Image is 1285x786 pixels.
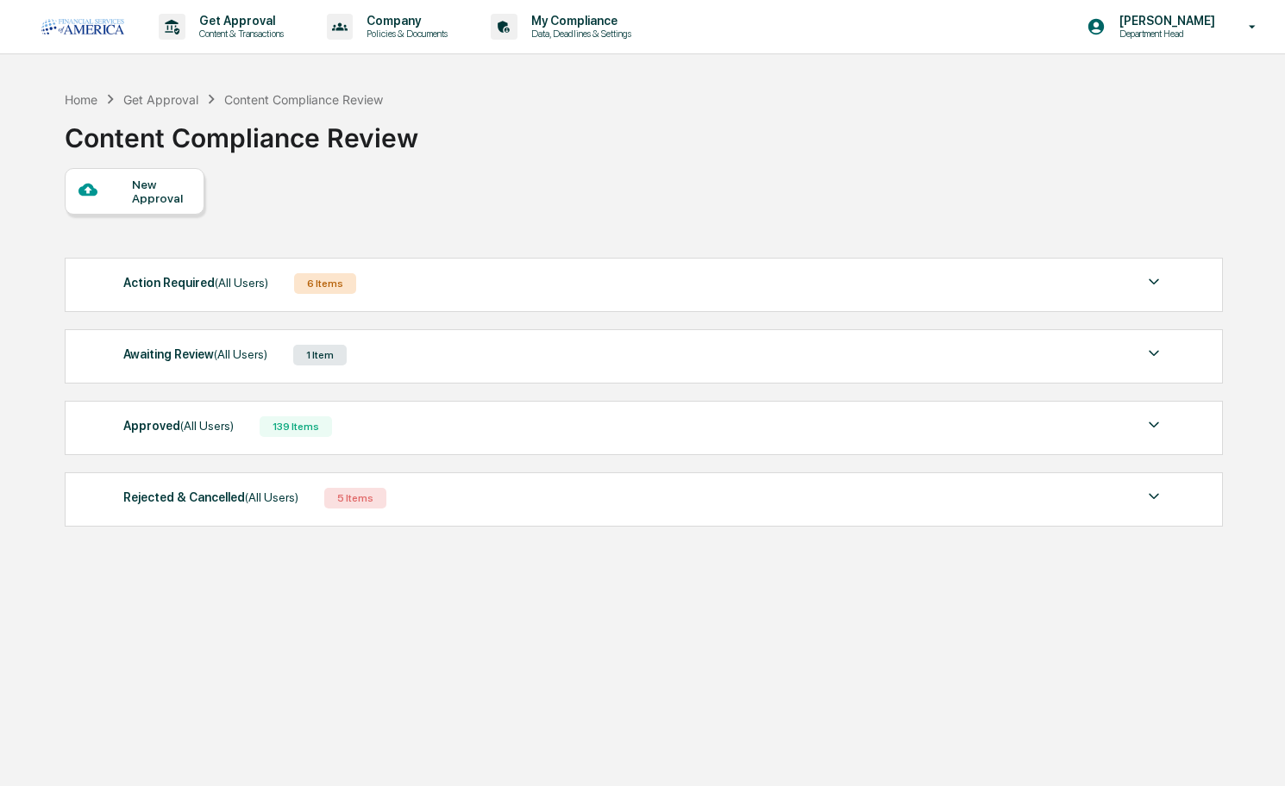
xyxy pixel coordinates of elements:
[41,19,124,34] img: logo
[215,276,268,290] span: (All Users)
[353,14,456,28] p: Company
[294,273,356,294] div: 6 Items
[123,92,198,107] div: Get Approval
[185,14,292,28] p: Get Approval
[224,92,383,107] div: Content Compliance Review
[324,488,386,508] div: 5 Items
[65,92,97,107] div: Home
[293,345,347,365] div: 1 Item
[260,416,332,437] div: 139 Items
[1106,14,1224,28] p: [PERSON_NAME]
[214,347,267,361] span: (All Users)
[1106,28,1224,40] p: Department Head
[1144,415,1164,435] img: caret
[517,28,640,40] p: Data, Deadlines & Settings
[245,490,298,504] span: (All Users)
[1144,271,1164,292] img: caret
[1144,343,1164,364] img: caret
[1144,486,1164,507] img: caret
[123,271,268,294] div: Action Required
[123,415,234,437] div: Approved
[123,486,298,508] div: Rejected & Cancelled
[185,28,292,40] p: Content & Transactions
[517,14,640,28] p: My Compliance
[65,109,418,153] div: Content Compliance Review
[180,419,234,433] span: (All Users)
[353,28,456,40] p: Policies & Documents
[123,343,267,365] div: Awaiting Review
[132,178,190,205] div: New Approval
